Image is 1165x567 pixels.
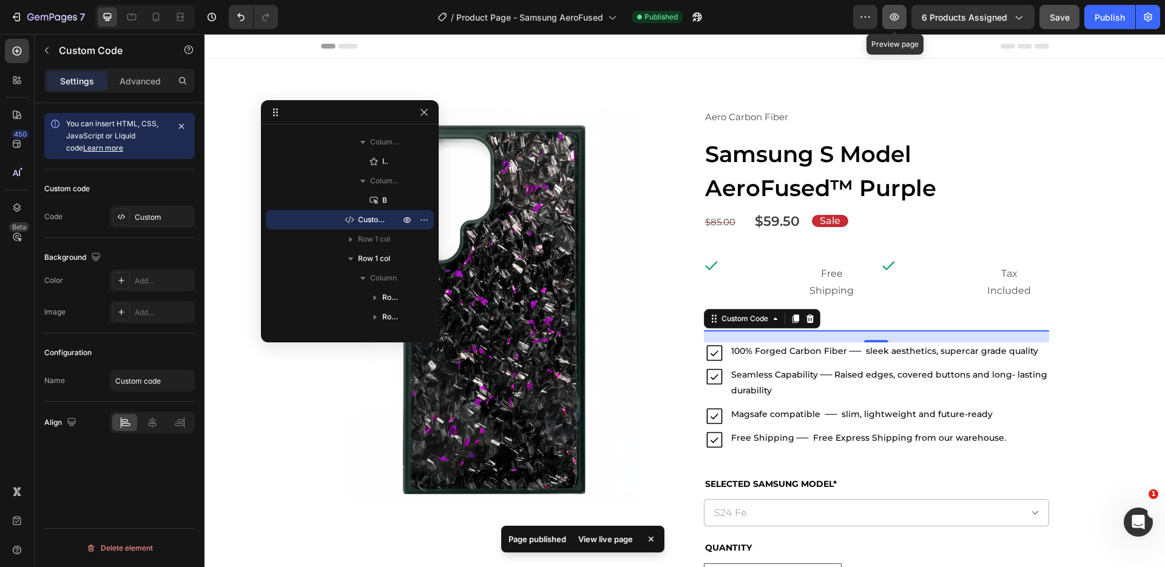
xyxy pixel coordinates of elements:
[508,533,566,545] p: Page published
[5,5,90,29] button: 7
[44,250,103,266] div: Background
[44,375,65,386] div: Name
[370,136,402,148] span: Column 3
[588,224,667,274] button: <p>Free Shipping</p>
[1084,5,1135,29] button: Publish
[204,34,1165,567] iframe: Design area
[86,541,153,555] div: Delete element
[765,224,844,274] button: <p>Tax Included</p>
[1095,11,1125,24] div: Publish
[608,174,643,201] pre: Sale
[922,11,1007,24] span: 6 products assigned
[499,443,845,457] h2: SELECTED SAMSUNG MODEL*
[44,307,66,317] div: Image
[59,43,162,58] p: Custom Code
[44,415,79,431] div: Align
[229,5,278,29] div: Undo/Redo
[1050,12,1070,22] span: Save
[527,310,834,325] p: 100% Forged Carbon Fiber ── sleek aesthetics, supercar grade quality
[370,175,402,187] span: Column 4
[382,291,402,304] span: Row 2 cols
[44,538,195,558] button: Delete element
[12,129,29,139] div: 450
[499,73,845,92] h2: Aero Carbon Fiber
[1039,5,1079,29] button: Save
[44,211,62,222] div: Code
[370,272,397,284] span: Column
[382,194,388,206] span: Button
[515,279,566,290] div: Custom Code
[451,11,454,24] span: /
[44,347,92,358] div: Configuration
[603,231,652,267] p: Free Shipping
[79,10,85,24] p: 7
[499,507,845,520] h2: QUANTITY
[644,12,678,22] span: Published
[527,333,843,364] p: Seamless Capability ── Raised edges, covered buttons and long- lasting durability
[66,119,158,152] span: You can insert HTML, CSS, JavaScript or Liquid code
[382,155,388,168] span: Icon
[135,212,192,223] div: Custom
[527,396,802,412] p: Free Shipping ── Free Express Shipping from our warehouse.
[571,531,640,548] div: View live page
[500,530,514,558] button: decrement
[44,183,90,194] div: Custom code
[499,102,845,172] h1: Samsung S Model AeroFused™ Purple
[780,231,829,267] p: Tax Included
[623,530,637,558] button: increment
[358,253,390,265] span: Row 1 col
[527,373,789,388] p: Magsafe compatible ── slim, lightweight and future-ready
[358,214,388,226] span: Custom Code
[1124,508,1153,537] iframe: Intercom live chat
[60,75,94,87] p: Settings
[358,233,390,245] span: Row 1 col
[456,11,603,24] span: Product Page - Samsung AeroFused
[120,75,161,87] p: Advanced
[9,222,29,232] div: Beta
[135,276,192,287] div: Add...
[44,275,63,286] div: Color
[1149,489,1158,499] span: 1
[513,530,623,558] input: quantity
[135,307,192,318] div: Add...
[911,5,1035,29] button: 6 products assigned
[499,181,532,195] div: $85.00
[83,143,123,152] a: Learn more
[549,178,596,198] div: $59.50
[382,311,402,323] span: Row 2 cols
